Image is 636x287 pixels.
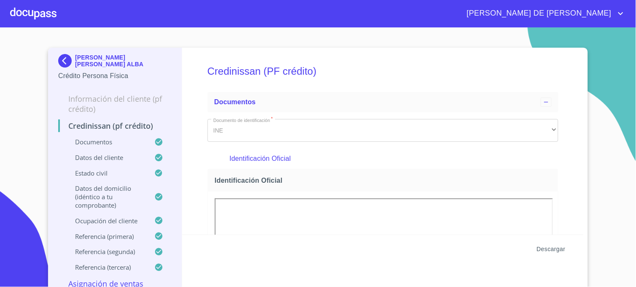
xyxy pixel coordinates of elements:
p: Referencia (primera) [58,232,154,241]
p: Documentos [58,138,154,146]
p: Credinissan (PF crédito) [58,121,172,131]
button: account of current user [461,7,626,20]
p: [PERSON_NAME] [PERSON_NAME] ALBA [75,54,172,68]
span: Identificación Oficial [215,176,555,185]
span: [PERSON_NAME] DE [PERSON_NAME] [461,7,616,20]
p: Datos del cliente [58,153,154,162]
p: Datos del domicilio (idéntico a tu comprobante) [58,184,154,209]
p: Ocupación del Cliente [58,217,154,225]
p: Información del cliente (PF crédito) [58,94,172,114]
span: Documentos [214,98,256,106]
p: Referencia (tercera) [58,263,154,271]
h5: Credinissan (PF crédito) [208,54,558,89]
p: Referencia (segunda) [58,247,154,256]
div: [PERSON_NAME] [PERSON_NAME] ALBA [58,54,172,71]
div: Documentos [208,92,558,112]
p: Crédito Persona Física [58,71,172,81]
div: INE [208,119,558,142]
img: Docupass spot blue [58,54,75,68]
span: Descargar [537,244,566,255]
p: Estado Civil [58,169,154,177]
p: Identificación Oficial [229,154,536,164]
button: Descargar [534,241,569,257]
